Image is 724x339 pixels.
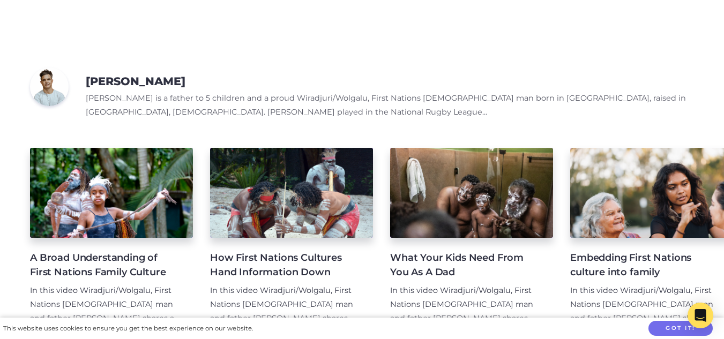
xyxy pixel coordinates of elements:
p: [PERSON_NAME] is a father to 5 children and a proud Wiradjuri/Wolgalu, First Nations [DEMOGRAPHIC... [86,92,707,119]
img: e87566fa-4ba7-46bb-b274-2866e1cc7003 [30,67,69,106]
h3: [PERSON_NAME] [86,75,185,88]
div: This website uses cookies to ensure you get the best experience on our website. [3,323,253,334]
h4: Embedding First Nations culture into family [570,251,716,280]
h4: What Your Kids Need From You As A Dad [390,251,536,280]
button: Got it! [648,321,713,336]
div: Open Intercom Messenger [688,303,713,328]
h4: How First Nations Cultures Hand Information Down [210,251,356,280]
h4: A Broad Understanding of First Nations Family Culture [30,251,176,280]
